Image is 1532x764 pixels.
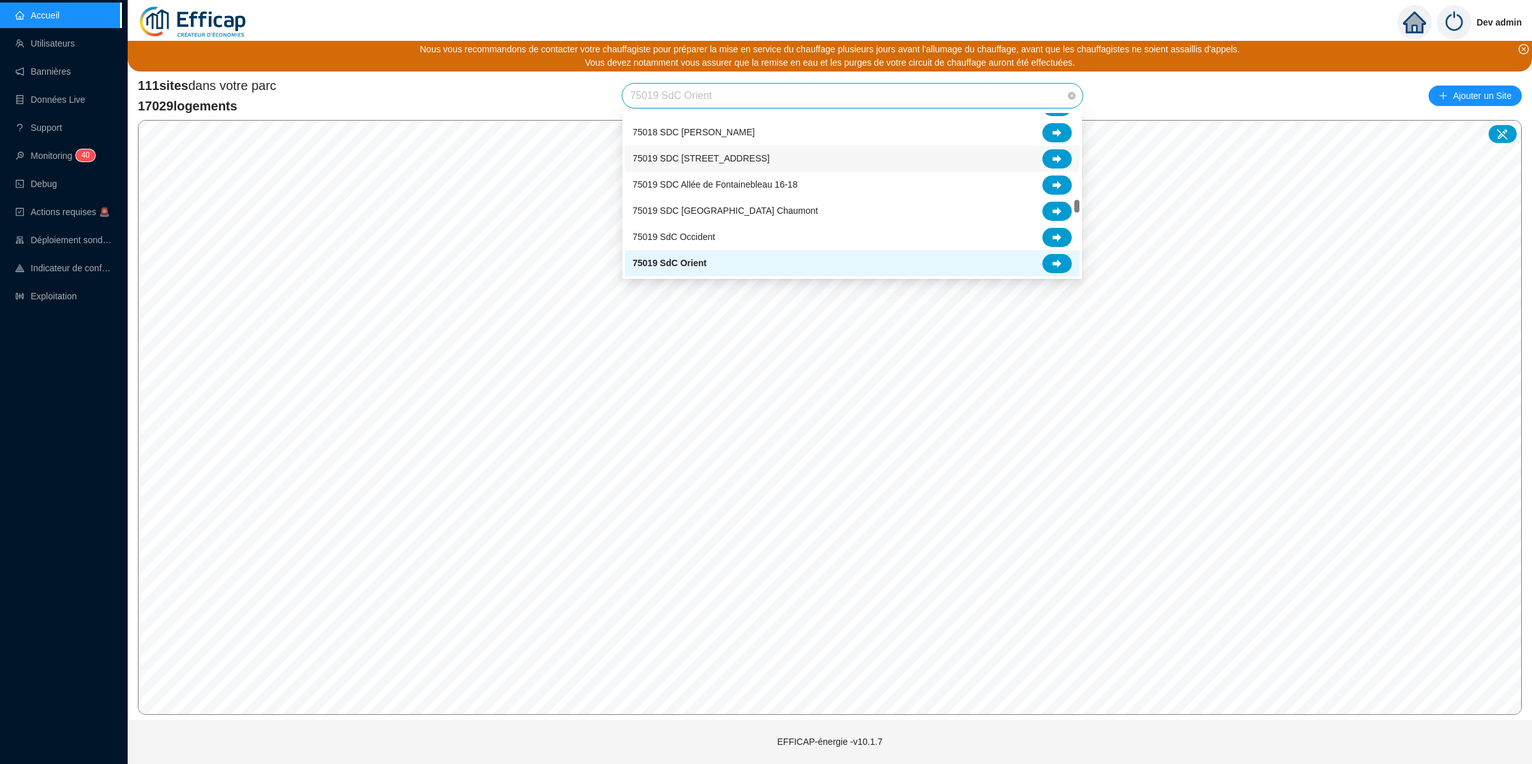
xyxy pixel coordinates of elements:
[15,123,62,133] a: questionSupport
[633,152,770,165] span: 75019 SDC [STREET_ADDRESS]
[633,178,797,191] span: 75019 SDC Allée de Fontainebleau 16-18
[138,77,276,94] span: dans votre parc
[625,172,1079,198] div: 75019 SDC Allée de Fontainebleau 16-18
[15,291,77,301] a: slidersExploitation
[15,207,24,216] span: check-square
[31,207,110,217] span: Actions requises 🚨
[625,250,1079,276] div: 75019 SdC Orient
[420,43,1240,56] div: Nous vous recommandons de contacter votre chauffagiste pour préparer la mise en service du chauff...
[625,119,1079,146] div: 75018 SDC Girard Pajol
[633,230,715,244] span: 75019 SdC Occident
[633,257,707,270] span: 75019 SdC Orient
[15,263,112,273] a: heat-mapIndicateur de confort
[625,146,1079,172] div: 75019 SDC 121 Rue Manin
[15,235,112,245] a: clusterDéploiement sondes
[1519,44,1529,54] span: close-circle
[1403,11,1426,34] span: home
[15,179,57,189] a: codeDebug
[633,204,818,218] span: 75019 SDC [GEOGRAPHIC_DATA] Chaumont
[625,198,1079,224] div: 75019 SDC Hauts des Buttes Chaumont
[86,151,90,160] span: 0
[138,79,188,93] span: 111 sites
[81,151,86,160] span: 4
[139,121,1521,714] canvas: Map
[15,66,71,77] a: notificationBannières
[15,38,75,49] a: teamUtilisateurs
[15,151,91,161] a: monitorMonitoring40
[1476,2,1522,43] span: Dev admin
[1453,87,1512,105] span: Ajouter un Site
[777,737,883,747] span: EFFICAP-énergie - v10.1.7
[1068,92,1076,100] span: close-circle
[633,126,755,139] span: 75018 SDC [PERSON_NAME]
[1439,91,1448,100] span: plus
[15,10,59,20] a: homeAccueil
[1437,5,1471,40] img: power
[1429,86,1522,106] button: Ajouter un Site
[138,97,276,115] span: 17029 logements
[15,94,86,105] a: databaseDonnées Live
[76,149,94,161] sup: 40
[625,224,1079,250] div: 75019 SdC Occident
[420,56,1240,70] div: Vous devez notamment vous assurer que la remise en eau et les purges de votre circuit de chauffag...
[630,84,1075,108] span: 75019 SdC Orient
